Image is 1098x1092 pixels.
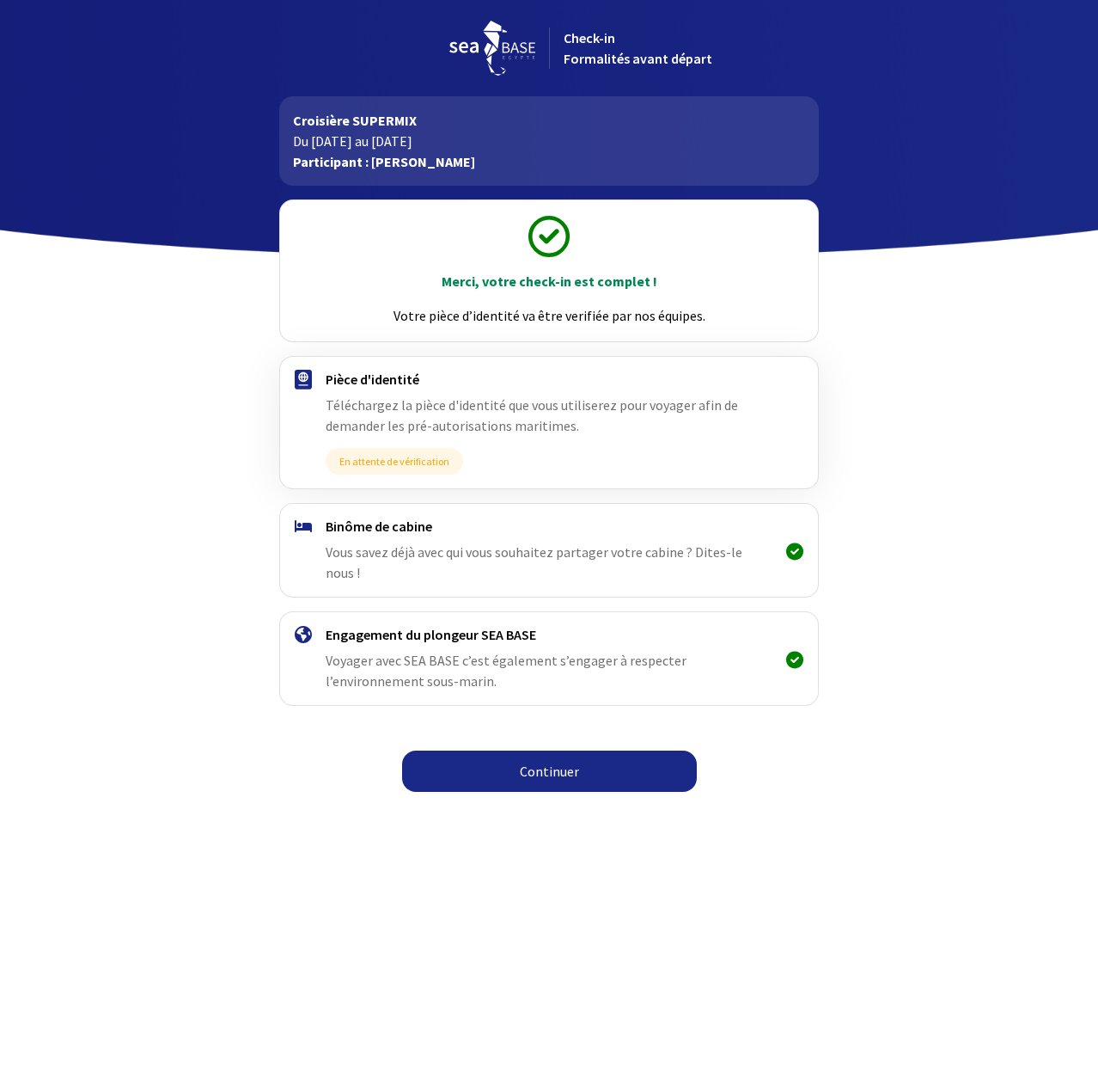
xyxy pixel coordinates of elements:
[295,370,312,390] img: passport.svg
[449,21,535,76] img: logo_seabase.svg
[326,626,772,643] h4: Engagement du plongeur SEA BASE
[326,396,738,434] span: Téléchargez la pièce d'identité que vous utiliserez pour voyager afin de demander les pré-autoris...
[326,448,463,475] span: En attente de vérification
[326,518,772,535] h4: Binôme de cabine
[326,543,742,581] span: Vous savez déjà avec qui vous souhaitez partager votre cabine ? Dites-le nous !
[326,652,686,690] span: Voyager avec SEA BASE c’est également s’engager à respecter l’environnement sous-marin.
[293,151,804,172] p: Participant : [PERSON_NAME]
[296,305,802,326] p: Votre pièce d’identité va être verifiée par nos équipes.
[293,131,804,151] p: Du [DATE] au [DATE]
[295,626,312,643] img: engagement.svg
[295,520,312,532] img: binome.svg
[293,110,804,131] p: Croisière SUPERMIX
[564,29,712,67] span: Check-in Formalités avant départ
[296,271,802,291] p: Merci, votre check-in est complet !
[326,371,772,388] h4: Pièce d'identité
[402,751,697,792] a: Continuer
